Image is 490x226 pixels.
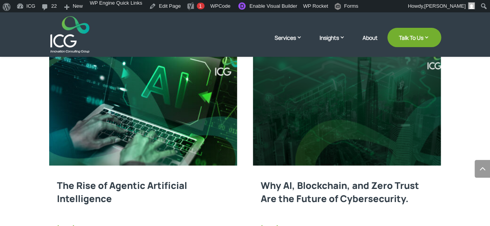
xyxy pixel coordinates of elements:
[320,34,353,53] a: Insights
[199,3,202,9] span: 1
[424,3,466,9] span: [PERSON_NAME]
[387,28,441,47] a: Talk To Us
[361,143,490,226] iframe: Chat Widget
[363,35,378,53] a: About
[261,178,419,204] a: Why AI, Blockchain, and Zero Trust Are the Future of Cybersecurity.
[51,3,57,15] span: 22
[344,3,358,15] span: Forms
[57,178,187,204] a: The Rise of Agentic Artificial Intelligence
[73,3,83,15] span: New
[275,34,310,53] a: Services
[50,16,89,53] img: ICG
